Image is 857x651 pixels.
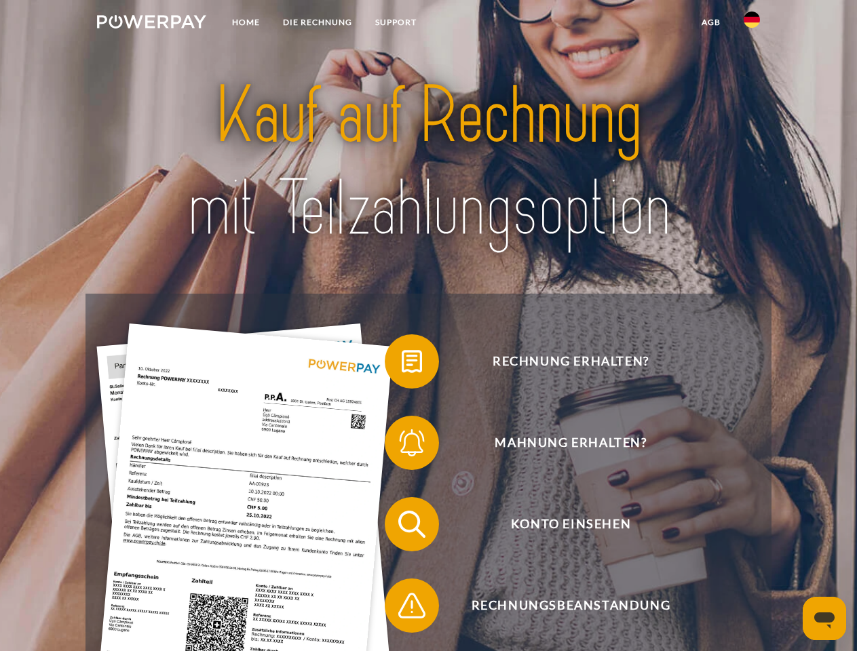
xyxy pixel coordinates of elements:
a: DIE RECHNUNG [271,10,364,35]
iframe: Schaltfläche zum Öffnen des Messaging-Fensters [803,597,846,640]
button: Konto einsehen [385,497,738,551]
img: logo-powerpay-white.svg [97,15,206,28]
span: Rechnung erhalten? [404,334,737,389]
button: Mahnung erhalten? [385,416,738,470]
a: agb [690,10,732,35]
img: qb_warning.svg [395,589,429,623]
img: qb_search.svg [395,507,429,541]
a: SUPPORT [364,10,428,35]
span: Konto einsehen [404,497,737,551]
button: Rechnung erhalten? [385,334,738,389]
span: Rechnungsbeanstandung [404,578,737,633]
img: title-powerpay_de.svg [130,65,727,260]
span: Mahnung erhalten? [404,416,737,470]
button: Rechnungsbeanstandung [385,578,738,633]
img: de [744,12,760,28]
a: Home [221,10,271,35]
img: qb_bill.svg [395,344,429,378]
img: qb_bell.svg [395,426,429,460]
